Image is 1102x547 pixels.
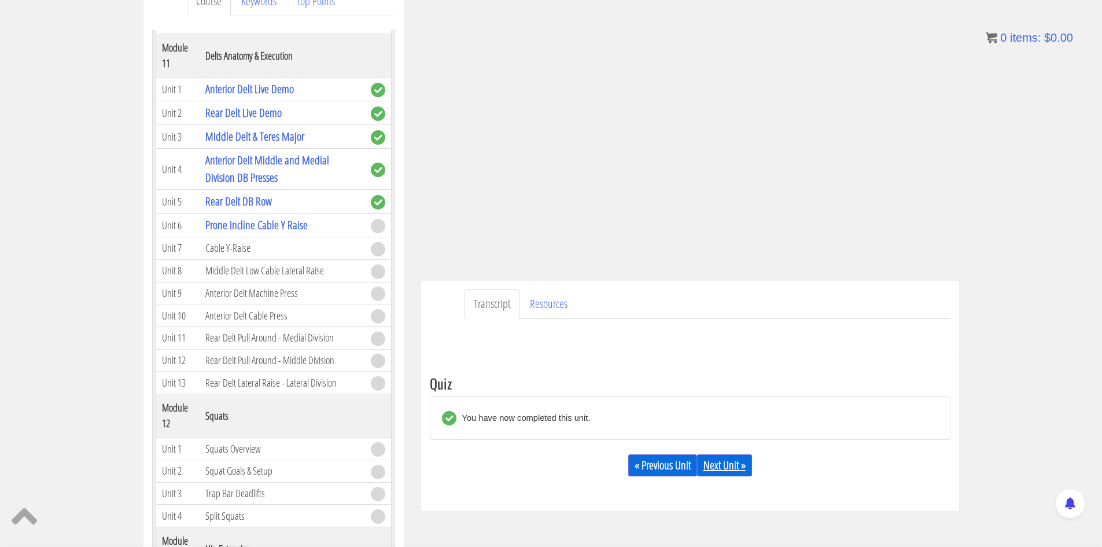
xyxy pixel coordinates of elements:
td: Unit 8 [156,259,200,282]
td: Rear Delt Pull Around - Medial Division [200,327,365,350]
td: Anterior Delt Cable Press [200,304,365,327]
span: complete [371,83,385,97]
td: Unit 2 [156,460,200,482]
td: Trap Bar Deadlifts [200,482,365,505]
th: Module 12 [156,394,200,438]
td: Unit 1 [156,78,200,101]
td: Unit 10 [156,304,200,327]
td: Squats Overview [200,438,365,460]
th: Squats [200,394,365,438]
span: complete [371,195,385,210]
th: Module 11 [156,34,200,78]
span: complete [371,163,385,177]
td: Unit 13 [156,372,200,394]
a: Middle Delt & Teres Major [205,129,304,144]
span: items: [1010,31,1041,44]
a: Anterior Delt Middle and Medial Division DB Presses [205,152,329,185]
span: 0 [1000,31,1007,44]
td: Unit 3 [156,482,200,505]
a: Prone Incline Cable Y Raise [205,217,308,233]
td: Unit 12 [156,349,200,372]
td: Unit 2 [156,101,200,125]
td: Squat Goals & Setup [200,460,365,482]
td: Rear Delt Pull Around - Middle Division [200,349,365,372]
th: Delts Anatomy & Execution [200,34,365,78]
td: Unit 3 [156,125,200,149]
td: Rear Delt Lateral Raise - Lateral Division [200,372,365,394]
td: Unit 6 [156,214,200,237]
h3: Quiz [430,376,950,391]
td: Unit 1 [156,438,200,460]
td: Split Squats [200,505,365,527]
td: Unit 4 [156,149,200,190]
td: Unit 7 [156,237,200,260]
a: « Previous Unit [628,454,697,476]
td: Middle Delt Low Cable Lateral Raise [200,259,365,282]
a: Anterior Delt Live Demo [205,81,294,97]
a: Transcript [465,289,519,319]
a: Resources [521,289,577,319]
a: 0 items: $0.00 [986,31,1073,44]
span: $ [1044,31,1051,44]
td: Cable Y-Raise [200,237,365,260]
div: You have now completed this unit. [456,411,591,425]
td: Unit 4 [156,505,200,527]
span: complete [371,130,385,145]
a: Rear Delt DB Row [205,193,272,209]
bdi: 0.00 [1044,31,1073,44]
td: Unit 5 [156,190,200,214]
a: Next Unit » [697,454,752,476]
td: Anterior Delt Machine Press [200,282,365,304]
span: complete [371,107,385,121]
td: Unit 9 [156,282,200,304]
td: Unit 11 [156,327,200,350]
img: icon11.png [986,32,997,43]
a: Rear Delt Live Demo [205,105,282,120]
